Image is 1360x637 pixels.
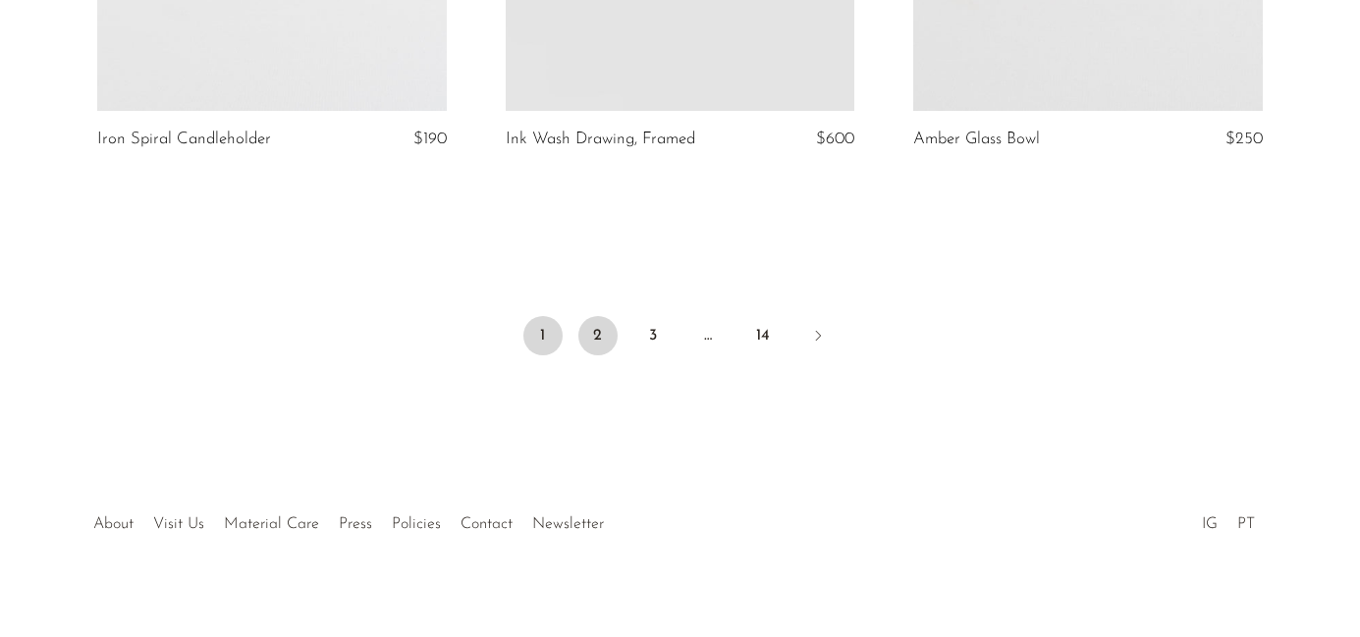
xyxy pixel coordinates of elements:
span: 1 [523,316,563,355]
a: Press [339,516,372,532]
a: Next [798,316,838,359]
a: 14 [743,316,783,355]
a: IG [1202,516,1218,532]
a: About [93,516,134,532]
ul: Social Medias [1192,501,1265,538]
a: Iron Spiral Candleholder [97,131,271,148]
a: Ink Wash Drawing, Framed [506,131,695,148]
a: PT [1237,516,1255,532]
a: Contact [461,516,513,532]
a: 2 [578,316,618,355]
span: $600 [816,131,854,147]
a: Material Care [224,516,319,532]
a: 3 [633,316,673,355]
a: Policies [392,516,441,532]
span: $250 [1225,131,1263,147]
a: Amber Glass Bowl [913,131,1040,148]
a: Visit Us [153,516,204,532]
ul: Quick links [83,501,614,538]
span: $190 [413,131,447,147]
span: … [688,316,728,355]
